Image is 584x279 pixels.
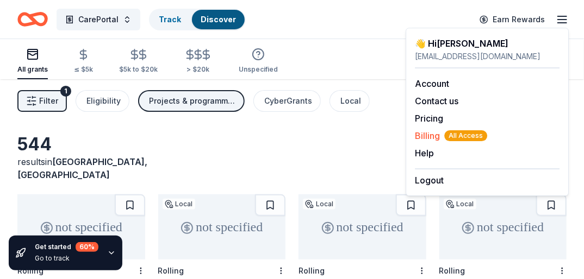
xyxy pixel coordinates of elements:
[340,94,361,107] div: Local
[76,90,129,112] button: Eligibility
[415,50,560,63] div: [EMAIL_ADDRESS][DOMAIN_NAME]
[39,94,58,107] span: Filter
[17,90,67,112] button: Filter1
[473,10,551,29] a: Earn Rewards
[17,156,147,180] span: in
[415,129,487,142] span: Billing
[415,113,443,124] a: Pricing
[17,155,145,181] div: results
[60,86,71,97] div: 1
[415,78,449,89] a: Account
[439,194,567,259] div: not specified
[17,134,145,155] div: 544
[158,194,286,259] div: not specified
[330,90,370,112] button: Local
[239,43,278,79] button: Unspecified
[159,15,181,24] a: Track
[76,242,98,252] div: 60 %
[303,199,336,210] div: Local
[264,94,312,107] div: CyberGrants
[74,44,93,79] button: ≤ $5k
[444,130,487,141] span: All Access
[299,194,426,259] div: not specified
[35,254,98,263] div: Go to track
[119,44,158,79] button: $5k to $20k
[415,174,444,187] button: Logout
[17,7,48,32] a: Home
[239,65,278,74] div: Unspecified
[253,90,321,112] button: CyberGrants
[78,13,119,26] span: CarePortal
[415,147,434,160] button: Help
[415,37,560,50] div: 👋 Hi [PERSON_NAME]
[17,194,145,259] div: not specified
[17,156,147,180] span: [GEOGRAPHIC_DATA], [GEOGRAPHIC_DATA]
[163,199,195,210] div: Local
[138,90,245,112] button: Projects & programming, General operations, Training and capacity building
[57,9,140,30] button: CarePortal
[35,242,98,252] div: Get started
[444,199,476,210] div: Local
[86,94,121,107] div: Eligibility
[74,65,93,74] div: ≤ $5k
[17,65,48,74] div: All grants
[415,94,458,107] button: Contact us
[17,43,48,79] button: All grants
[184,44,213,79] button: > $20k
[201,15,236,24] a: Discover
[299,266,325,275] div: Rolling
[149,9,246,30] button: TrackDiscover
[184,65,213,74] div: > $20k
[439,266,465,275] div: Rolling
[415,129,487,142] button: BillingAll Access
[119,65,158,74] div: $5k to $20k
[149,94,236,107] div: Projects & programming, General operations, Training and capacity building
